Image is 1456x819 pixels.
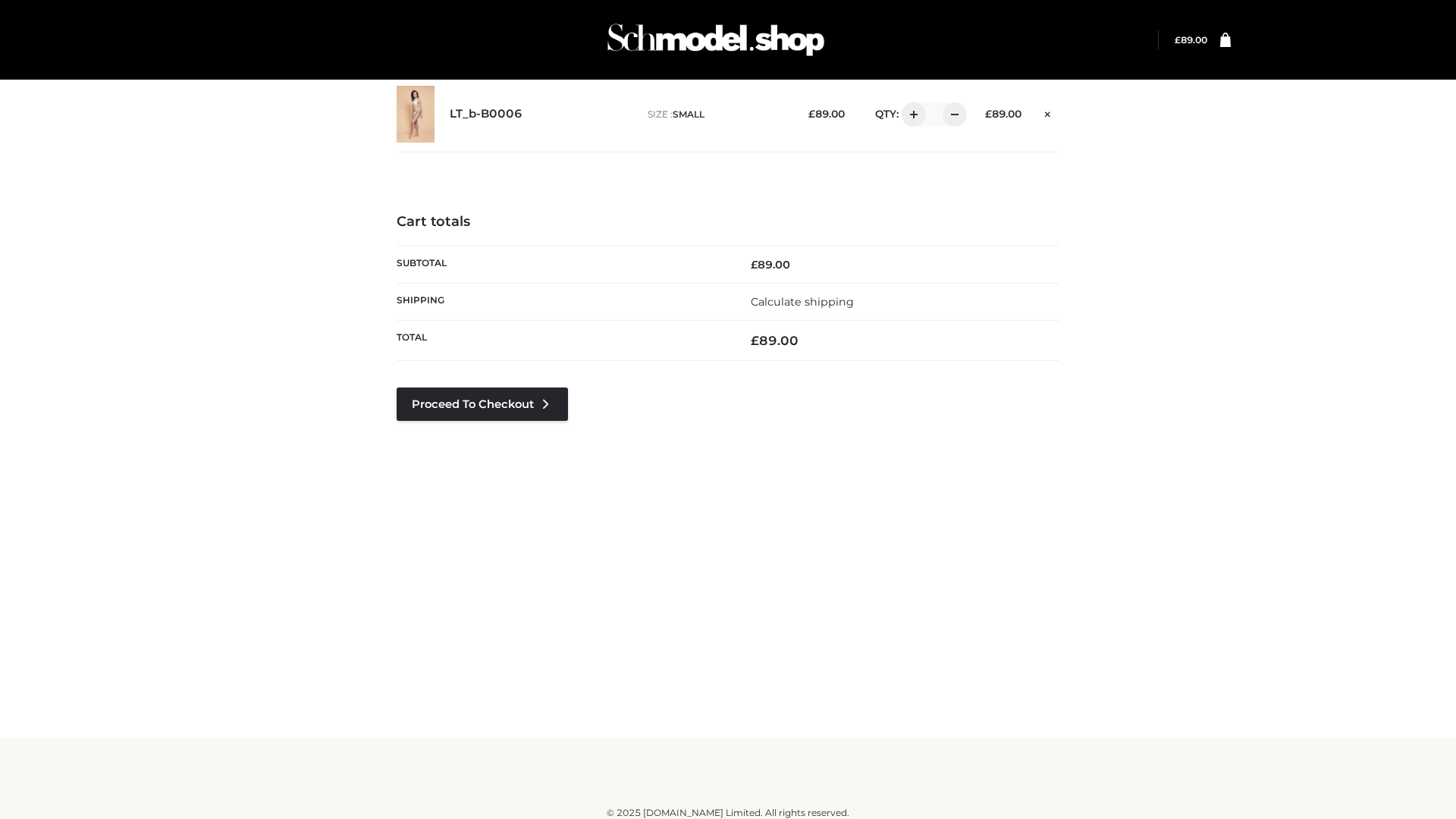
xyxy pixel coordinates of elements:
span: £ [808,108,815,120]
bdi: 89.00 [751,258,790,271]
th: Total [397,321,728,361]
bdi: 89.00 [808,108,845,120]
h4: Cart totals [397,214,1059,231]
a: £89.00 [1175,34,1207,45]
bdi: 89.00 [751,333,799,348]
th: Shipping [397,283,728,320]
a: LT_b-B0006 [450,107,522,121]
p: size : [648,108,785,121]
th: Subtotal [397,246,728,283]
span: £ [1175,34,1181,45]
a: Proceed to Checkout [397,388,568,421]
img: Schmodel Admin 964 [602,10,830,70]
span: £ [751,333,759,348]
bdi: 89.00 [1175,34,1207,45]
div: QTY: [860,102,962,127]
span: SMALL [673,108,704,120]
span: £ [985,108,992,120]
span: £ [751,258,758,271]
bdi: 89.00 [985,108,1021,120]
a: Remove this item [1037,102,1059,122]
a: Calculate shipping [751,295,854,309]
